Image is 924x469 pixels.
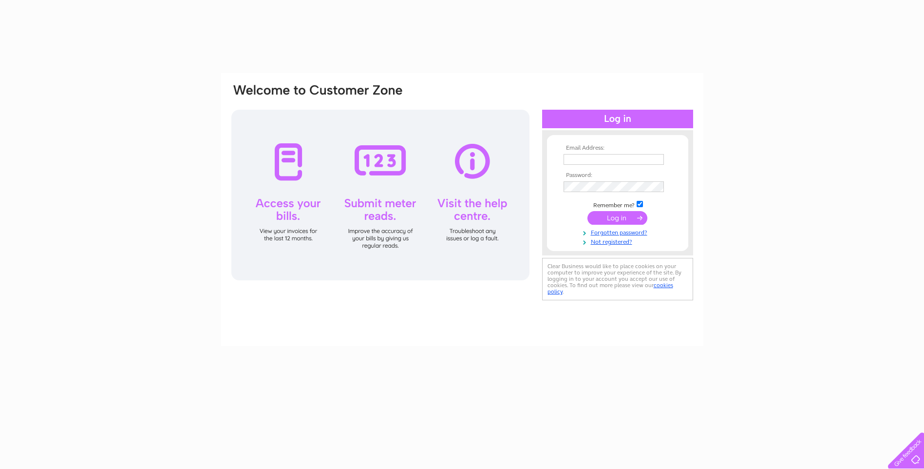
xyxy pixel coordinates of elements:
[561,145,674,152] th: Email Address:
[561,199,674,209] td: Remember me?
[587,211,647,225] input: Submit
[542,258,693,300] div: Clear Business would like to place cookies on your computer to improve your experience of the sit...
[547,282,673,295] a: cookies policy
[561,172,674,179] th: Password:
[564,227,674,236] a: Forgotten password?
[564,236,674,246] a: Not registered?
